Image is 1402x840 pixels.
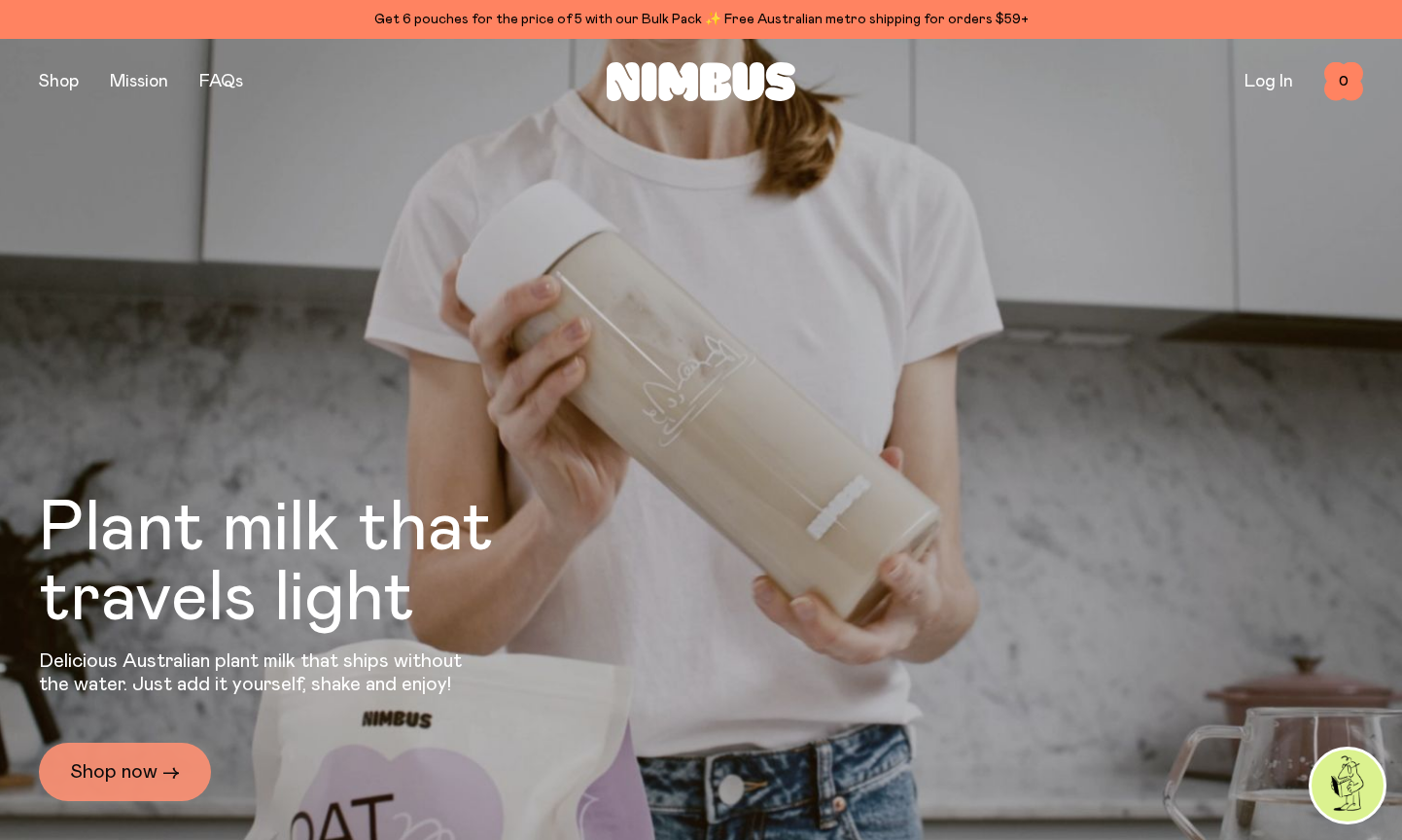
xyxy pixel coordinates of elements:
[1312,750,1384,822] img: agent
[39,494,599,634] h1: Plant milk that travels light
[1324,62,1363,101] button: 0
[110,73,168,90] a: Mission
[199,73,243,90] a: FAQs
[1244,73,1293,90] a: Log In
[39,649,474,696] p: Delicious Australian plant milk that ships without the water. Just add it yourself, shake and enjoy!
[39,8,1363,31] div: Get 6 pouches for the price of 5 with our Bulk Pack ✨ Free Australian metro shipping for orders $59+
[39,743,211,801] a: Shop now →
